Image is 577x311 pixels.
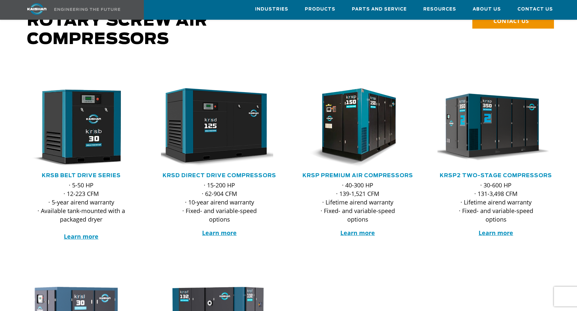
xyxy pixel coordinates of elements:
[517,6,553,13] span: Contact Us
[54,8,120,11] img: Engineering the future
[294,88,411,167] img: krsp150
[473,6,501,13] span: About Us
[23,88,140,167] div: krsb30
[423,6,456,13] span: Resources
[36,181,127,241] p: · 5-50 HP · 12-223 CFM · 5-year airend warranty · Available tank-mounted with a packaged dryer
[352,0,407,18] a: Parts and Service
[64,232,98,240] a: Learn more
[312,181,403,224] p: · 40-300 HP · 139-1,521 CFM · Lifetime airend warranty · Fixed- and variable-speed options
[202,229,237,237] a: Learn more
[302,173,413,178] a: KRSP Premium Air Compressors
[473,0,501,18] a: About Us
[163,173,276,178] a: KRSD Direct Drive Compressors
[42,173,121,178] a: KRSB Belt Drive Series
[299,88,416,167] div: krsp150
[437,88,555,167] div: krsp350
[18,88,135,167] img: krsb30
[174,181,265,224] p: · 15-200 HP · 62-904 CFM · 10-year airend warranty · Fixed- and variable-speed options
[472,14,554,29] a: CONTACT US
[423,0,456,18] a: Resources
[340,229,375,237] a: Learn more
[433,88,550,167] img: krsp350
[517,0,553,18] a: Contact Us
[440,173,552,178] a: KRSP2 Two-Stage Compressors
[305,0,335,18] a: Products
[161,88,278,167] div: krsd125
[255,6,288,13] span: Industries
[12,3,62,15] img: kaishan logo
[156,88,273,167] img: krsd125
[352,6,407,13] span: Parts and Service
[255,0,288,18] a: Industries
[479,229,513,237] a: Learn more
[451,181,541,224] p: · 30-600 HP · 131-3,498 CFM · Lifetime airend warranty · Fixed- and variable-speed options
[493,17,529,25] span: CONTACT US
[305,6,335,13] span: Products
